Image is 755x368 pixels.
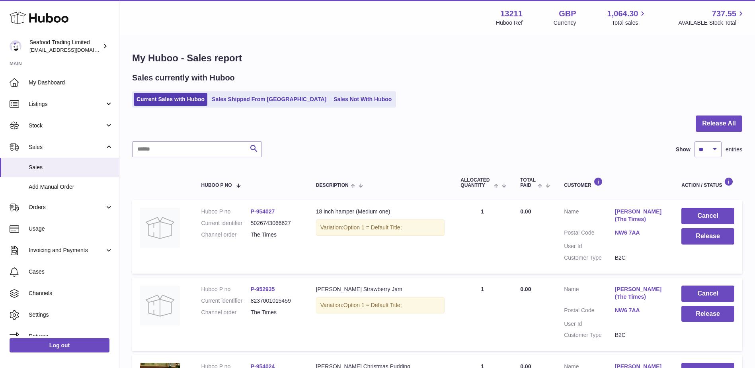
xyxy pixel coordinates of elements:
[201,286,251,293] dt: Huboo P no
[564,254,615,262] dt: Customer Type
[201,183,232,188] span: Huboo P no
[712,8,736,19] span: 737.55
[251,208,275,215] a: P-954027
[559,8,576,19] strong: GBP
[564,331,615,339] dt: Customer Type
[29,100,105,108] span: Listings
[564,320,615,328] dt: User Id
[554,19,576,27] div: Currency
[29,39,101,54] div: Seafood Trading Limited
[251,286,275,292] a: P-952935
[681,228,734,245] button: Release
[696,115,742,132] button: Release All
[564,229,615,239] dt: Postal Code
[140,208,180,248] img: no-photo.jpg
[201,219,251,227] dt: Current identifier
[607,8,638,19] span: 1,064.30
[316,183,349,188] span: Description
[564,177,665,188] div: Customer
[453,278,512,351] td: 1
[201,309,251,316] dt: Channel order
[29,268,113,276] span: Cases
[209,93,329,106] a: Sales Shipped From [GEOGRAPHIC_DATA]
[201,231,251,239] dt: Channel order
[29,183,113,191] span: Add Manual Order
[612,19,647,27] span: Total sales
[681,208,734,224] button: Cancel
[681,306,734,322] button: Release
[316,286,445,293] div: [PERSON_NAME] Strawberry Jam
[10,40,21,52] img: online@rickstein.com
[615,307,666,314] a: NW6 7AA
[29,47,117,53] span: [EMAIL_ADDRESS][DOMAIN_NAME]
[251,219,300,227] dd: 5026743066627
[520,286,531,292] span: 0.00
[615,254,666,262] dd: B2C
[29,204,105,211] span: Orders
[201,208,251,215] dt: Huboo P no
[607,8,648,27] a: 1,064.30 Total sales
[564,286,615,303] dt: Name
[29,79,113,86] span: My Dashboard
[29,225,113,233] span: Usage
[251,309,300,316] dd: The Times
[615,331,666,339] dd: B2C
[520,208,531,215] span: 0.00
[681,177,734,188] div: Action / Status
[615,208,666,223] a: [PERSON_NAME] (The Times)
[343,224,402,231] span: Option 1 = Default Title;
[520,178,536,188] span: Total paid
[251,231,300,239] dd: The Times
[251,297,300,305] dd: 8237001015459
[316,208,445,215] div: 18 inch hamper (Medium one)
[201,297,251,305] dt: Current identifier
[140,286,180,325] img: no-photo.jpg
[676,146,691,153] label: Show
[678,8,745,27] a: 737.55 AVAILABLE Stock Total
[29,290,113,297] span: Channels
[316,297,445,313] div: Variation:
[29,164,113,171] span: Sales
[496,19,523,27] div: Huboo Ref
[726,146,742,153] span: entries
[29,122,105,129] span: Stock
[681,286,734,302] button: Cancel
[331,93,394,106] a: Sales Not With Huboo
[678,19,745,27] span: AVAILABLE Stock Total
[564,243,615,250] dt: User Id
[29,333,113,340] span: Returns
[615,286,666,301] a: [PERSON_NAME] (The Times)
[343,302,402,308] span: Option 1 = Default Title;
[453,200,512,273] td: 1
[29,247,105,254] span: Invoicing and Payments
[29,143,105,151] span: Sales
[316,219,445,236] div: Variation:
[10,338,109,352] a: Log out
[460,178,492,188] span: ALLOCATED Quantity
[564,307,615,316] dt: Postal Code
[29,311,113,319] span: Settings
[132,52,742,65] h1: My Huboo - Sales report
[500,8,523,19] strong: 13211
[615,229,666,237] a: NW6 7AA
[132,72,235,83] h2: Sales currently with Huboo
[564,208,615,225] dt: Name
[134,93,207,106] a: Current Sales with Huboo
